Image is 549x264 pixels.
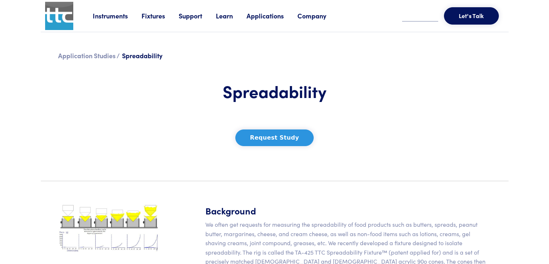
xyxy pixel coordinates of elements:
[141,11,179,20] a: Fixtures
[297,11,340,20] a: Company
[93,11,141,20] a: Instruments
[45,2,73,30] img: ttc_logo_1x1_v1.0.png
[247,11,297,20] a: Applications
[122,51,162,60] span: Spreadability
[235,129,314,146] button: Request Study
[205,204,491,217] h5: Background
[444,7,499,25] button: Let's Talk
[216,11,247,20] a: Learn
[179,11,216,20] a: Support
[169,81,381,102] h1: Spreadability
[58,51,120,60] a: Application Studies /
